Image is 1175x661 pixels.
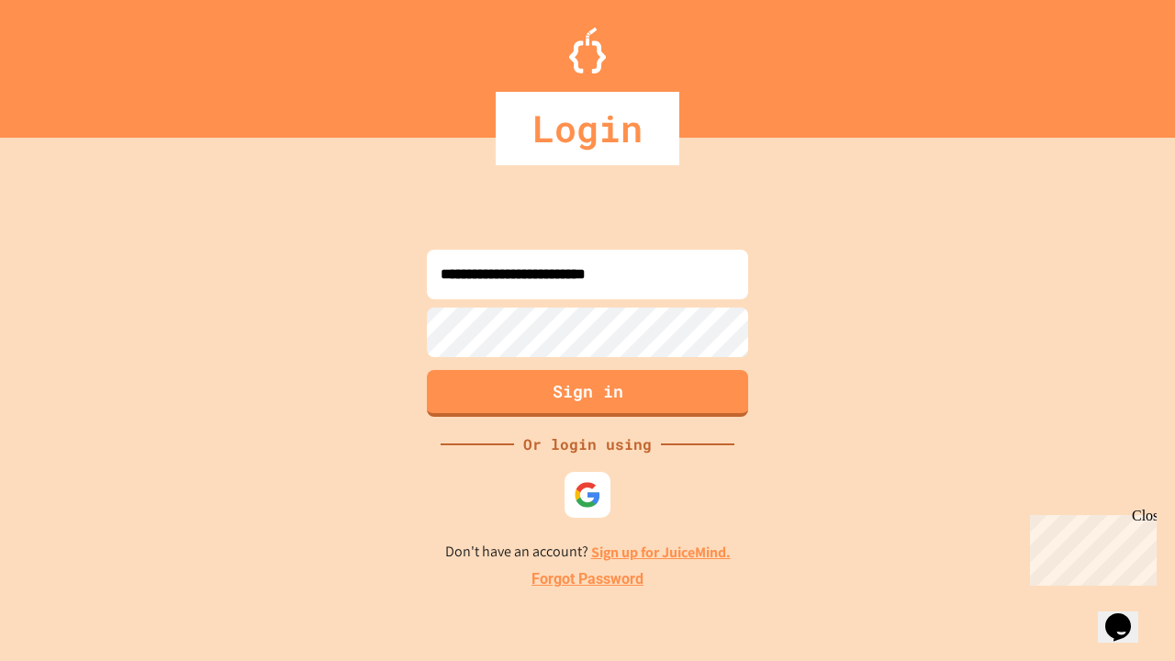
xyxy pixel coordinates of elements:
a: Sign up for JuiceMind. [591,543,731,562]
div: Chat with us now!Close [7,7,127,117]
div: Login [496,92,679,165]
iframe: chat widget [1023,508,1157,586]
p: Don't have an account? [445,541,731,564]
a: Forgot Password [532,568,643,590]
div: Or login using [514,433,661,455]
iframe: chat widget [1098,588,1157,643]
button: Sign in [427,370,748,417]
img: google-icon.svg [574,481,601,509]
img: Logo.svg [569,28,606,73]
